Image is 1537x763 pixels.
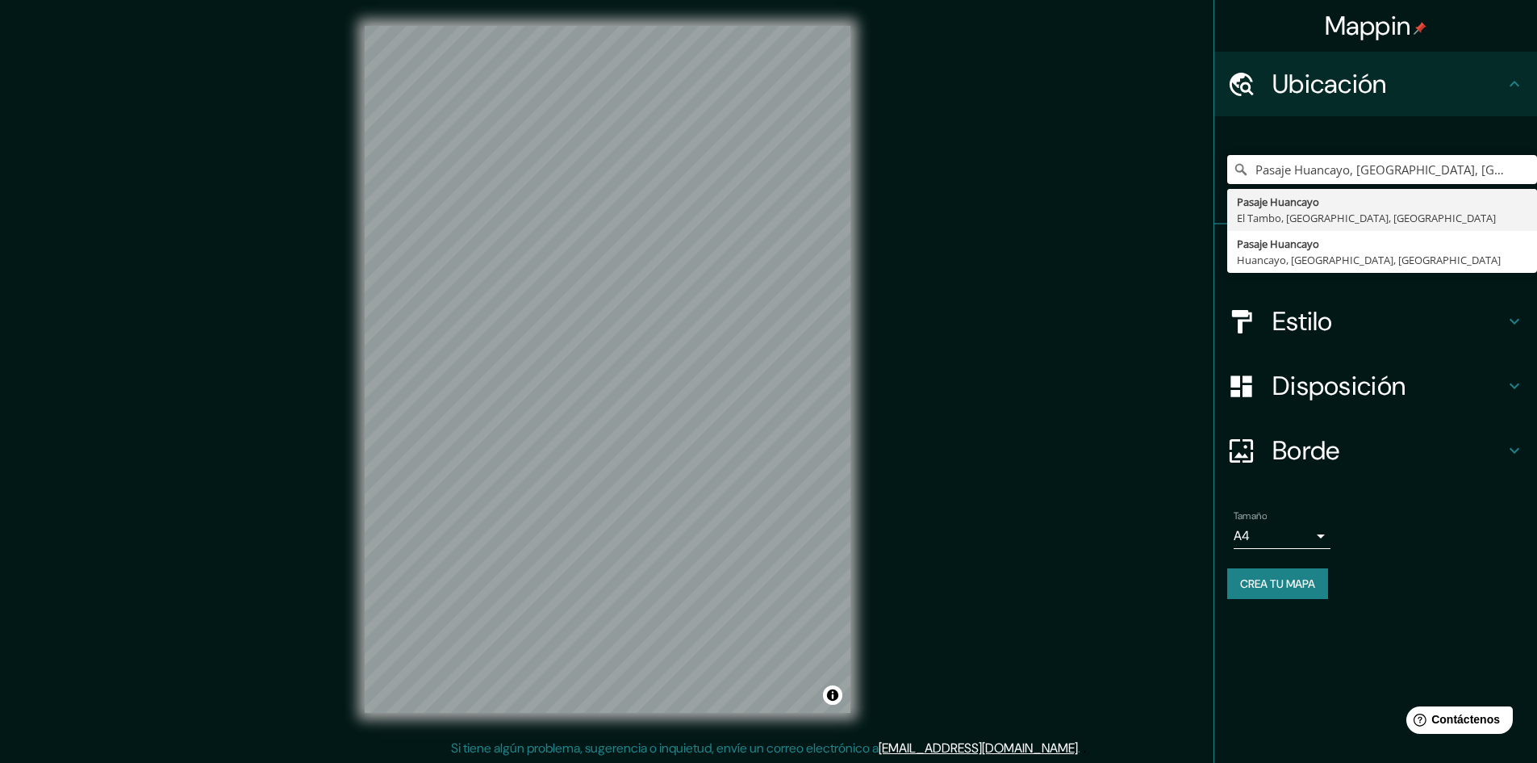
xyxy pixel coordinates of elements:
div: A4 [1234,523,1330,549]
font: . [1078,740,1080,757]
a: [EMAIL_ADDRESS][DOMAIN_NAME] [879,740,1078,757]
canvas: Mapa [365,26,850,713]
div: Disposición [1214,354,1537,418]
button: Crea tu mapa [1227,568,1328,599]
font: Borde [1272,434,1340,467]
font: El Tambo, [GEOGRAPHIC_DATA], [GEOGRAPHIC_DATA] [1237,211,1496,225]
div: Estilo [1214,289,1537,354]
font: Estilo [1272,304,1333,338]
input: Elige tu ciudad o zona [1227,155,1537,184]
font: A4 [1234,527,1250,544]
font: Disposición [1272,369,1405,403]
div: Ubicación [1214,52,1537,116]
font: Pasaje Huancayo [1237,195,1319,209]
font: . [1083,739,1086,757]
font: . [1080,739,1083,757]
div: Patas [1214,224,1537,289]
font: Tamaño [1234,509,1267,522]
font: Crea tu mapa [1240,576,1315,591]
font: Pasaje Huancayo [1237,237,1319,251]
button: Activar o desactivar atribución [823,685,842,705]
font: Mappin [1325,9,1411,43]
font: Ubicación [1272,67,1387,101]
font: Huancayo, [GEOGRAPHIC_DATA], [GEOGRAPHIC_DATA] [1237,253,1501,267]
div: Borde [1214,418,1537,483]
font: Si tiene algún problema, sugerencia o inquietud, envíe un correo electrónico a [451,740,879,757]
iframe: Lanzador de widgets de ayuda [1393,700,1519,745]
img: pin-icon.png [1414,22,1426,35]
